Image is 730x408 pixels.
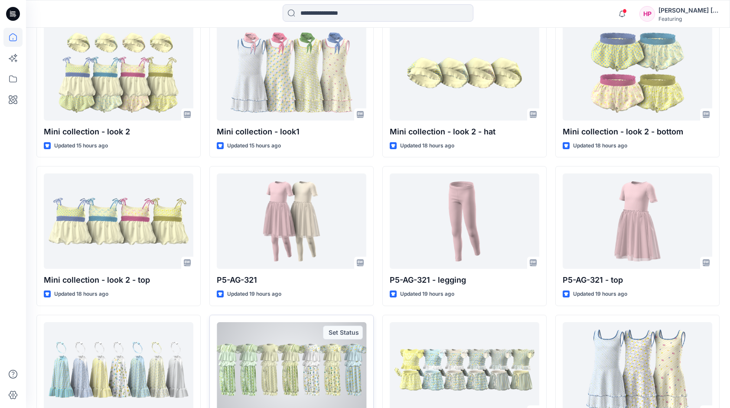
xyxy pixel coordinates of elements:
a: P5-AG-321 [217,173,366,269]
p: Updated 18 hours ago [573,141,627,150]
p: P5-AG-321 [217,274,366,286]
a: P5-AG-321 - legging [390,173,539,269]
p: Updated 19 hours ago [400,290,454,299]
p: P5-AG-321 - legging [390,274,539,286]
div: Featuring [658,16,719,22]
a: P5-AG-321 - top [563,173,712,269]
div: [PERSON_NAME] [PERSON_NAME] [658,5,719,16]
a: Mini collection - look1 [217,25,366,121]
p: Mini collection - look1 [217,126,366,138]
p: Updated 18 hours ago [400,141,454,150]
p: Updated 15 hours ago [54,141,108,150]
p: Updated 19 hours ago [573,290,627,299]
div: HP [639,6,655,22]
a: Mini collection - look 2 [44,25,193,121]
p: Updated 18 hours ago [54,290,108,299]
p: Updated 15 hours ago [227,141,281,150]
a: Mini collection - look 2 - bottom [563,25,712,121]
p: Mini collection - look 2 - top [44,274,193,286]
p: P5-AG-321 - top [563,274,712,286]
p: Mini collection - look 2 - hat [390,126,539,138]
p: Updated 19 hours ago [227,290,281,299]
a: Mini collection - look 2 - top [44,173,193,269]
p: Mini collection - look 2 - bottom [563,126,712,138]
a: Mini collection - look 2 - hat [390,25,539,121]
p: Mini collection - look 2 [44,126,193,138]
